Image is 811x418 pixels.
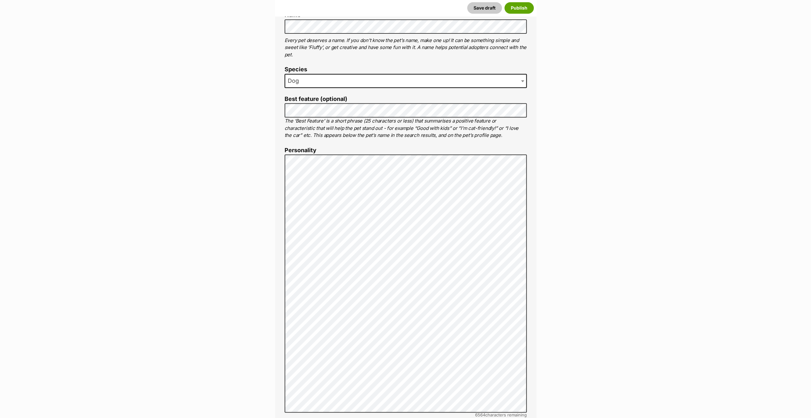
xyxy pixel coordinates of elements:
[285,37,527,59] p: Every pet deserves a name. If you don’t know the pet’s name, make one up! It can be something sim...
[285,66,527,73] label: Species
[475,412,485,417] span: 6564
[285,76,305,85] span: Dog
[285,117,527,139] p: The ‘Best Feature’ is a short phrase (25 characters or less) that summarises a positive feature o...
[504,2,534,14] button: Publish
[467,2,502,14] button: Save draft
[285,74,527,88] span: Dog
[285,413,527,417] div: characters remaining
[285,96,527,103] label: Best feature (optional)
[285,147,527,154] label: Personality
